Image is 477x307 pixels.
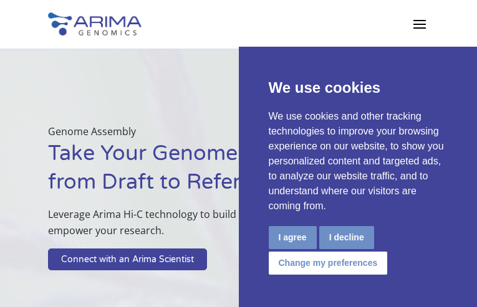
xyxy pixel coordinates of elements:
[48,139,430,206] h1: Take Your Genome Assembly from Draft to Reference Quality
[48,248,207,271] a: Connect with an Arima Scientist
[269,226,317,249] button: I agree
[48,206,430,248] p: Leverage Arima Hi-C technology to build chromosome-scale assemblies to empower your research.
[48,123,430,276] div: Genome Assembly
[269,252,388,275] button: Change my preferences
[48,12,142,35] img: Arima-Genomics-logo
[319,226,374,249] button: I decline
[269,109,448,214] p: We use cookies and other tracking technologies to improve your browsing experience on our website...
[269,77,448,99] p: We use cookies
